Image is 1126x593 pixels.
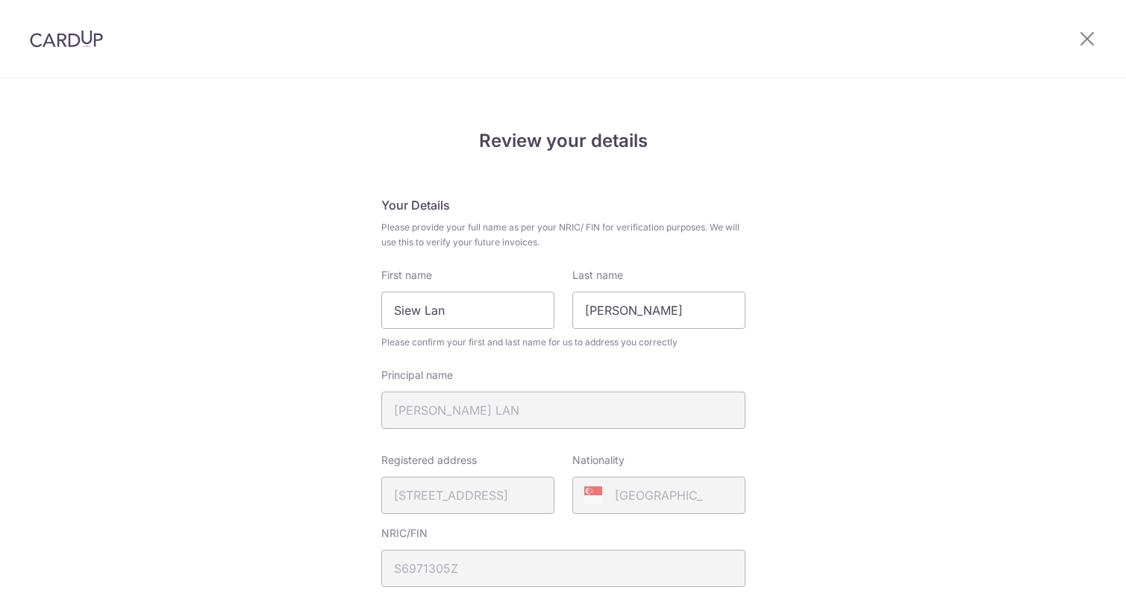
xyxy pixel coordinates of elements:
[572,268,623,283] label: Last name
[381,453,477,468] label: Registered address
[572,453,625,468] label: Nationality
[381,220,745,250] span: Please provide your full name as per your NRIC/ FIN for verification purposes. We will use this t...
[381,292,554,329] input: First Name
[381,196,745,214] h5: Your Details
[381,268,432,283] label: First name
[381,368,453,383] label: Principal name
[30,30,103,48] img: CardUp
[381,526,428,541] label: NRIC/FIN
[381,335,745,350] span: Please confirm your first and last name for us to address you correctly
[572,292,745,329] input: Last name
[381,128,745,154] h4: Review your details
